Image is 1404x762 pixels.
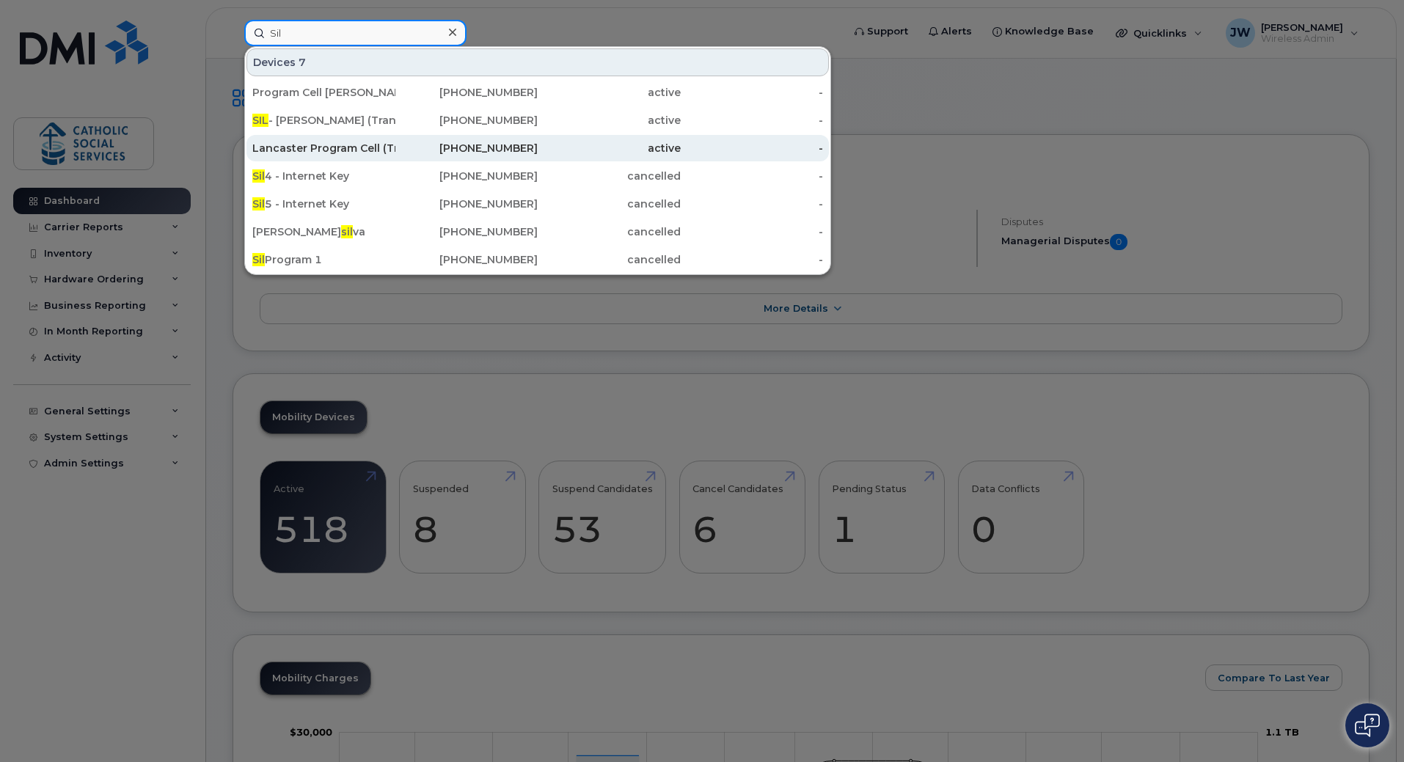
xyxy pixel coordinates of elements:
[246,107,829,133] a: SIL- [PERSON_NAME] (Trans)[PHONE_NUMBER]active-
[681,197,824,211] div: -
[252,224,395,239] div: [PERSON_NAME] va
[252,169,265,183] span: Sil
[538,113,681,128] div: active
[395,197,538,211] div: [PHONE_NUMBER]
[252,85,395,100] div: Program Cell [PERSON_NAME] (Trans )
[681,141,824,155] div: -
[246,79,829,106] a: Program Cell [PERSON_NAME] (Trans)[PHONE_NUMBER]active-
[252,197,395,211] div: 5 - Internet Key
[395,252,538,267] div: [PHONE_NUMBER]
[252,141,395,155] div: Lancaster Program Cell (Trans )
[246,246,829,273] a: SilProgram 1[PHONE_NUMBER]cancelled-
[252,114,268,127] span: SIL
[395,113,538,128] div: [PHONE_NUMBER]
[538,224,681,239] div: cancelled
[538,252,681,267] div: cancelled
[538,197,681,211] div: cancelled
[252,197,265,210] span: Sil
[252,169,395,183] div: 4 - Internet Key
[681,113,824,128] div: -
[538,85,681,100] div: active
[681,85,824,100] div: -
[299,55,306,70] span: 7
[252,252,395,267] div: Program 1
[1355,714,1380,737] img: Open chat
[395,85,538,100] div: [PHONE_NUMBER]
[395,224,538,239] div: [PHONE_NUMBER]
[246,191,829,217] a: Sil5 - Internet Key[PHONE_NUMBER]cancelled-
[341,225,353,238] span: sil
[246,48,829,76] div: Devices
[395,169,538,183] div: [PHONE_NUMBER]
[395,141,538,155] div: [PHONE_NUMBER]
[246,219,829,245] a: [PERSON_NAME]silva[PHONE_NUMBER]cancelled-
[252,113,395,128] div: - [PERSON_NAME] (Trans)
[538,141,681,155] div: active
[681,169,824,183] div: -
[681,252,824,267] div: -
[538,169,681,183] div: cancelled
[681,224,824,239] div: -
[246,163,829,189] a: Sil4 - Internet Key[PHONE_NUMBER]cancelled-
[252,253,265,266] span: Sil
[246,135,829,161] a: Lancaster Program Cell (Trans)[PHONE_NUMBER]active-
